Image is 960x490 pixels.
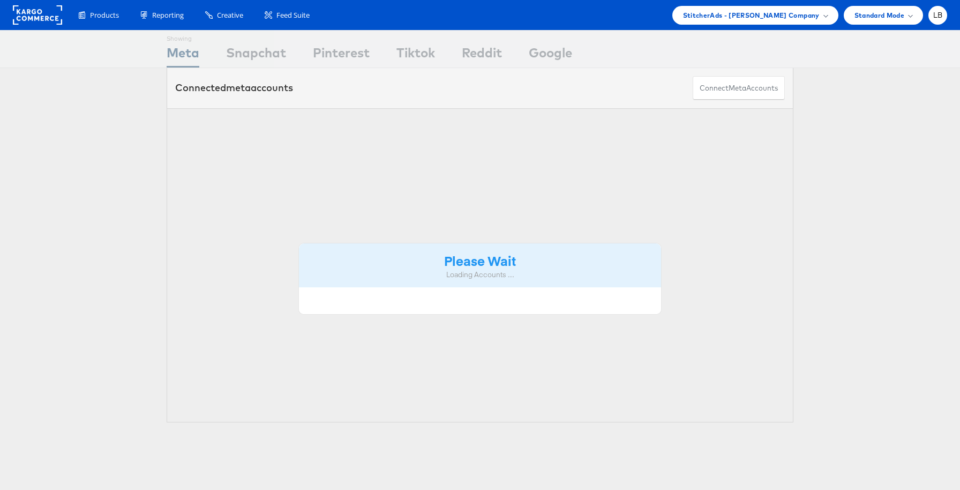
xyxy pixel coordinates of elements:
span: Feed Suite [276,10,310,20]
span: Creative [217,10,243,20]
span: meta [226,81,251,94]
span: LB [933,12,943,19]
strong: Please Wait [444,251,516,269]
div: Tiktok [396,43,435,68]
div: Loading Accounts .... [307,270,653,280]
div: Showing [167,31,199,43]
div: Meta [167,43,199,68]
span: Reporting [152,10,184,20]
div: Google [529,43,572,68]
span: Products [90,10,119,20]
div: Connected accounts [175,81,293,95]
span: Standard Mode [854,10,904,21]
div: Snapchat [226,43,286,68]
div: Reddit [462,43,502,68]
div: Pinterest [313,43,370,68]
span: meta [729,83,746,93]
span: StitcherAds - [PERSON_NAME] Company [683,10,820,21]
button: ConnectmetaAccounts [693,76,785,100]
